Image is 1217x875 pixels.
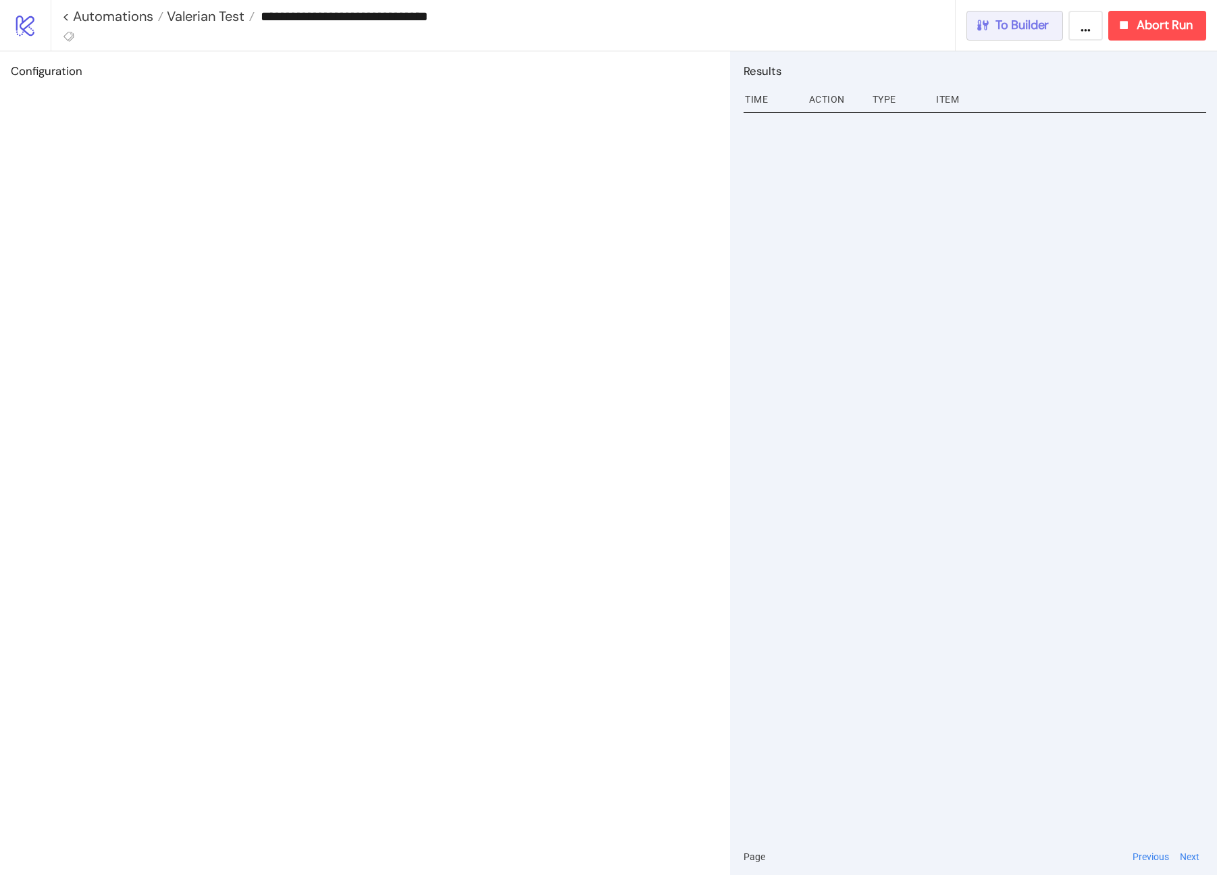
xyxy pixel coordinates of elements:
[62,9,163,23] a: < Automations
[1108,11,1206,41] button: Abort Run
[744,849,765,864] span: Page
[744,86,798,112] div: Time
[1176,849,1203,864] button: Next
[995,18,1050,33] span: To Builder
[871,86,925,112] div: Type
[744,62,1206,80] h2: Results
[966,11,1064,41] button: To Builder
[935,86,1206,112] div: Item
[163,9,255,23] a: Valerian Test
[11,62,719,80] h2: Configuration
[1068,11,1103,41] button: ...
[163,7,244,25] span: Valerian Test
[808,86,862,112] div: Action
[1129,849,1173,864] button: Previous
[1137,18,1193,33] span: Abort Run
